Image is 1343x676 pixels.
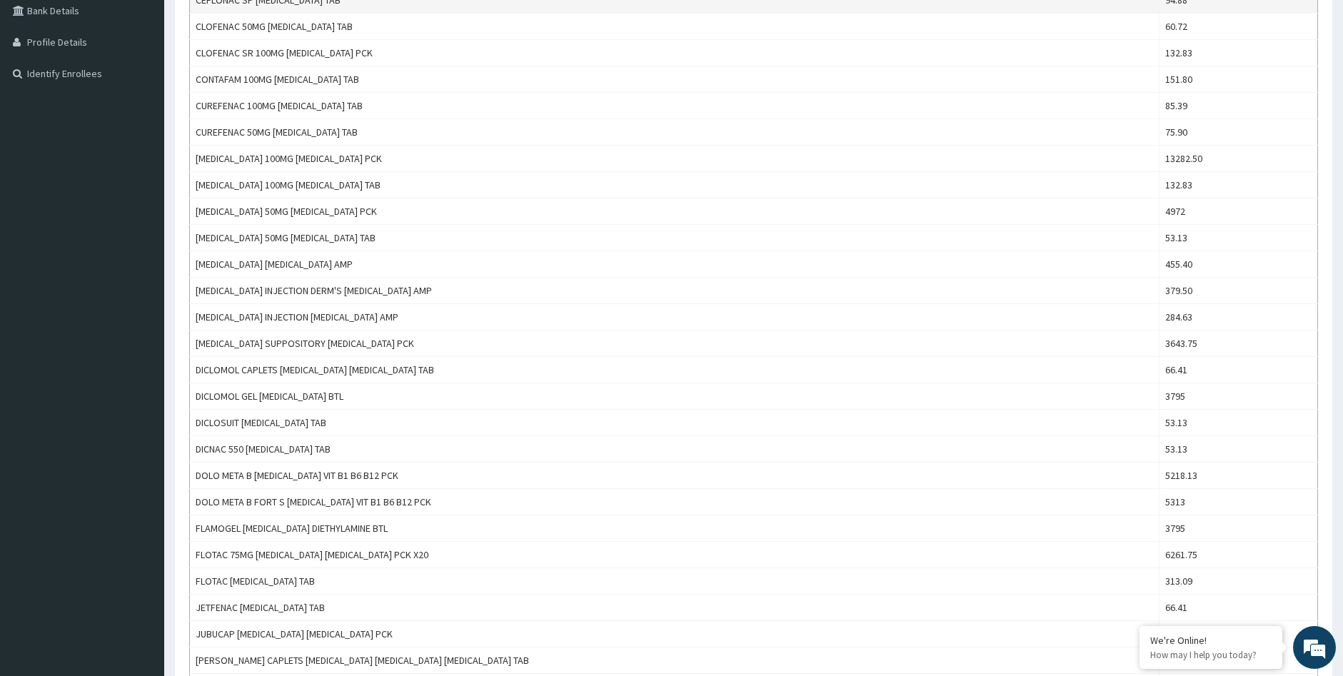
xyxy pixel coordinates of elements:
td: 6261.75 [1159,542,1317,568]
td: DICLOMOL CAPLETS [MEDICAL_DATA] [MEDICAL_DATA] TAB [190,357,1160,383]
td: [MEDICAL_DATA] SUPPOSITORY [MEDICAL_DATA] PCK [190,331,1160,357]
td: 66.41 [1159,357,1317,383]
td: 4972 [1159,198,1317,225]
td: [MEDICAL_DATA] 100MG [MEDICAL_DATA] TAB [190,172,1160,198]
td: 1423.13 [1159,621,1317,647]
td: [MEDICAL_DATA] 50MG [MEDICAL_DATA] TAB [190,225,1160,251]
td: CONTAFAM 100MG [MEDICAL_DATA] TAB [190,66,1160,93]
td: 379.50 [1159,278,1317,304]
td: CLOFENAC SR 100MG [MEDICAL_DATA] PCK [190,40,1160,66]
img: d_794563401_company_1708531726252_794563401 [26,71,58,107]
p: How may I help you today? [1150,649,1272,661]
td: 5313 [1159,489,1317,515]
td: [PERSON_NAME] CAPLETS [MEDICAL_DATA] [MEDICAL_DATA] [MEDICAL_DATA] TAB [190,647,1160,674]
td: CUREFENAC 100MG [MEDICAL_DATA] TAB [190,93,1160,119]
div: We're Online! [1150,634,1272,647]
td: 53.13 [1159,410,1317,436]
td: FLOTAC 75MG [MEDICAL_DATA] [MEDICAL_DATA] PCK X20 [190,542,1160,568]
td: JETFENAC [MEDICAL_DATA] TAB [190,595,1160,621]
td: 75.90 [1159,119,1317,146]
td: 53.13 [1159,436,1317,463]
td: 132.83 [1159,172,1317,198]
td: DICNAC 550 [MEDICAL_DATA] TAB [190,436,1160,463]
td: FLAMOGEL [MEDICAL_DATA] DIETHYLAMINE BTL [190,515,1160,542]
td: CLOFENAC 50MG [MEDICAL_DATA] TAB [190,14,1160,40]
td: DOLO META B FORT S [MEDICAL_DATA] VIT B1 B6 B12 PCK [190,489,1160,515]
span: We're online! [83,180,197,324]
td: [MEDICAL_DATA] INJECTION DERM'S [MEDICAL_DATA] AMP [190,278,1160,304]
td: JUBUCAP [MEDICAL_DATA] [MEDICAL_DATA] PCK [190,621,1160,647]
td: DICLOSUIT [MEDICAL_DATA] TAB [190,410,1160,436]
td: CUREFENAC 50MG [MEDICAL_DATA] TAB [190,119,1160,146]
td: DICLOMOL GEL [MEDICAL_DATA] BTL [190,383,1160,410]
td: [MEDICAL_DATA] [MEDICAL_DATA] AMP [190,251,1160,278]
td: [MEDICAL_DATA] INJECTION [MEDICAL_DATA] AMP [190,304,1160,331]
td: 66.41 [1159,595,1317,621]
td: FLOTAC [MEDICAL_DATA] TAB [190,568,1160,595]
td: 53.13 [1159,225,1317,251]
td: 85.39 [1159,93,1317,119]
td: 13282.50 [1159,146,1317,172]
td: 3795 [1159,515,1317,542]
td: DOLO META B [MEDICAL_DATA] VIT B1 B6 B12 PCK [190,463,1160,489]
td: 3795 [1159,383,1317,410]
td: 60.72 [1159,14,1317,40]
td: 5218.13 [1159,463,1317,489]
td: [MEDICAL_DATA] 50MG [MEDICAL_DATA] PCK [190,198,1160,225]
td: 455.40 [1159,251,1317,278]
div: Chat with us now [74,80,240,99]
td: 132.83 [1159,40,1317,66]
td: [MEDICAL_DATA] 100MG [MEDICAL_DATA] PCK [190,146,1160,172]
td: 151.80 [1159,66,1317,93]
textarea: Type your message and hit 'Enter' [7,390,272,440]
td: 284.63 [1159,304,1317,331]
div: Minimize live chat window [234,7,268,41]
td: 313.09 [1159,568,1317,595]
td: 3643.75 [1159,331,1317,357]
